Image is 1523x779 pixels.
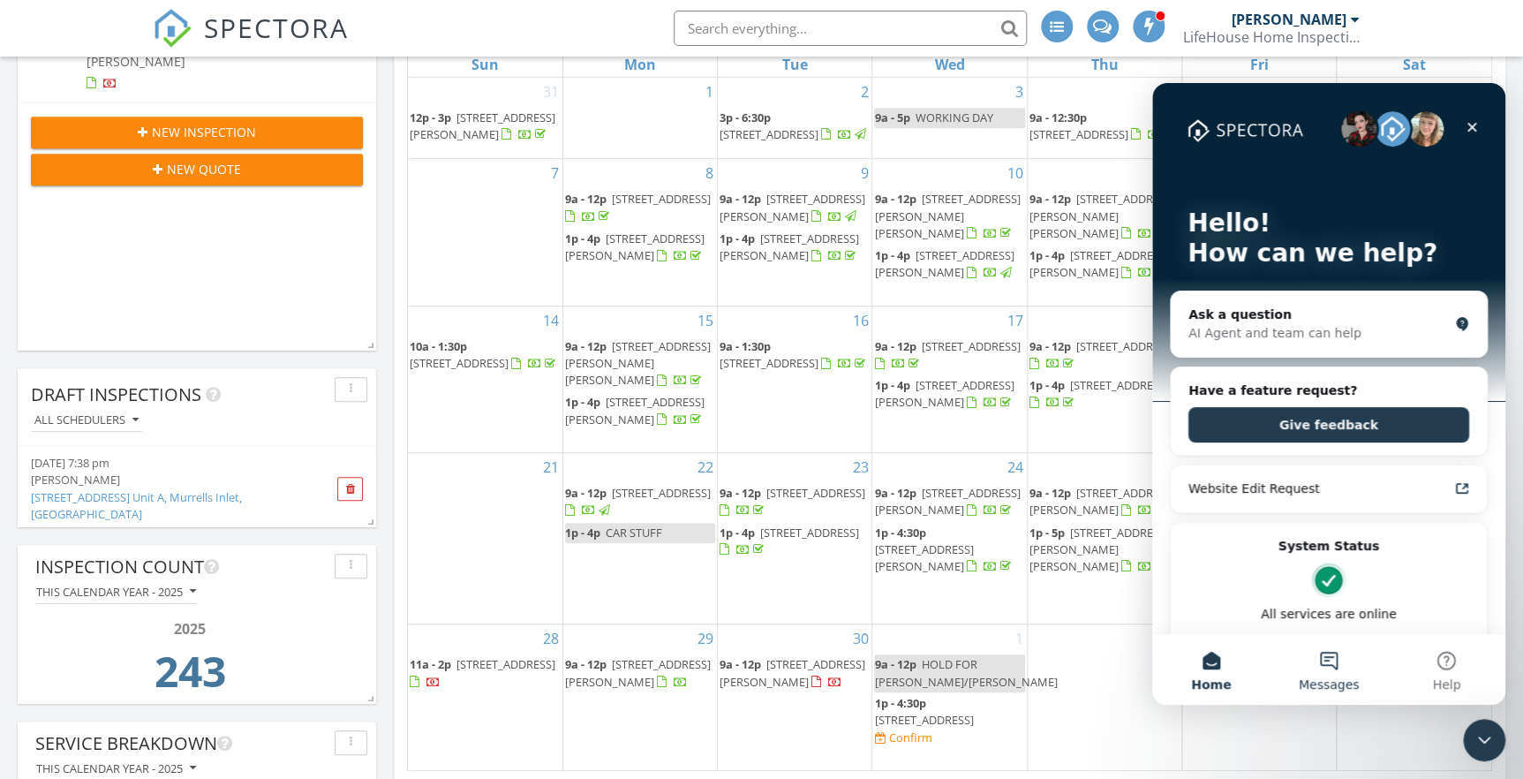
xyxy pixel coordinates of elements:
[36,762,196,775] div: This calendar year - 2025
[153,9,192,48] img: The Best Home Inspection Software - Spectora
[410,355,509,371] span: [STREET_ADDRESS]
[1029,525,1169,574] span: [STREET_ADDRESS][PERSON_NAME][PERSON_NAME]
[410,338,467,354] span: 10a - 1:30p
[720,485,865,518] a: 9a - 12p [STREET_ADDRESS]
[720,126,818,142] span: [STREET_ADDRESS]
[565,656,711,689] span: [STREET_ADDRESS][PERSON_NAME]
[874,693,1024,749] a: 1p - 4:30p [STREET_ADDRESS] Confirm
[562,159,717,306] td: Go to September 8, 2025
[720,337,870,374] a: 9a - 1:30p [STREET_ADDRESS]
[31,154,363,185] button: New Quote
[565,231,600,246] span: 1p - 4p
[874,375,1024,413] a: 1p - 4p [STREET_ADDRESS][PERSON_NAME]
[1029,523,1180,579] a: 1p - 5p [STREET_ADDRESS][PERSON_NAME][PERSON_NAME]
[547,159,562,187] a: Go to September 7, 2025
[1087,52,1121,77] a: Thursday
[1029,247,1169,280] span: [STREET_ADDRESS][PERSON_NAME]
[1029,108,1180,146] a: 9a - 12:30p [STREET_ADDRESS]
[87,53,185,70] span: [PERSON_NAME]
[874,377,1014,410] a: 1p - 4p [STREET_ADDRESS][PERSON_NAME]
[720,229,870,267] a: 1p - 4p [STREET_ADDRESS][PERSON_NAME]
[874,730,931,746] a: Confirm
[718,78,872,159] td: Go to September 2, 2025
[456,656,555,672] span: [STREET_ADDRESS]
[720,231,755,246] span: 1p - 4p
[565,231,705,263] a: 1p - 4p [STREET_ADDRESS][PERSON_NAME]
[874,695,925,711] span: 1p - 4:30p
[1029,189,1180,245] a: 9a - 12p [STREET_ADDRESS][PERSON_NAME][PERSON_NAME]
[766,485,865,501] span: [STREET_ADDRESS]
[41,639,339,714] td: 243
[565,231,705,263] span: [STREET_ADDRESS][PERSON_NAME]
[31,382,201,406] span: Draft Inspections
[1029,126,1128,142] span: [STREET_ADDRESS]
[31,472,307,488] div: [PERSON_NAME]
[565,338,607,354] span: 9a - 12p
[410,654,561,692] a: 11a - 2p [STREET_ADDRESS]
[1029,375,1180,413] a: 1p - 4p [STREET_ADDRESS]
[606,525,662,541] span: CAR STUFF
[874,656,1057,689] span: HOLD FOR [PERSON_NAME]/[PERSON_NAME]
[1027,159,1181,306] td: Go to September 11, 2025
[612,485,711,501] span: [STREET_ADDRESS]
[562,624,717,770] td: Go to September 29, 2025
[874,485,1020,518] span: [STREET_ADDRESS][PERSON_NAME]
[874,377,909,393] span: 1p - 4p
[1029,110,1087,125] span: 9a - 12:30p
[848,453,871,481] a: Go to September 23, 2025
[1004,159,1027,187] a: Go to September 10, 2025
[720,231,859,263] a: 1p - 4p [STREET_ADDRESS][PERSON_NAME]
[562,453,717,624] td: Go to September 22, 2025
[720,338,869,371] a: 9a - 1:30p [STREET_ADDRESS]
[718,624,872,770] td: Go to September 30, 2025
[874,483,1024,521] a: 9a - 12p [STREET_ADDRESS][PERSON_NAME]
[720,483,870,521] a: 9a - 12p [STREET_ADDRESS]
[874,485,1020,518] a: 9a - 12p [STREET_ADDRESS][PERSON_NAME]
[720,191,865,223] span: [STREET_ADDRESS][PERSON_NAME]
[408,78,562,159] td: Go to August 31, 2025
[621,52,660,77] a: Monday
[872,159,1027,306] td: Go to September 10, 2025
[874,712,973,728] span: [STREET_ADDRESS]
[720,338,771,354] span: 9a - 1:30p
[718,159,872,306] td: Go to September 9, 2025
[931,52,968,77] a: Wednesday
[856,159,871,187] a: Go to September 9, 2025
[31,489,242,522] a: [STREET_ADDRESS] Unit A, Murrells Inlet, [GEOGRAPHIC_DATA]
[921,338,1020,354] span: [STREET_ADDRESS]
[35,554,328,580] div: Inspection Count
[1029,247,1065,263] span: 1p - 4p
[720,656,865,689] span: [STREET_ADDRESS][PERSON_NAME]
[1166,78,1181,106] a: Go to September 4, 2025
[410,110,555,142] span: [STREET_ADDRESS][PERSON_NAME]
[718,306,872,452] td: Go to September 16, 2025
[720,191,865,223] a: 9a - 12p [STREET_ADDRESS][PERSON_NAME]
[565,654,715,692] a: 9a - 12p [STREET_ADDRESS][PERSON_NAME]
[410,110,451,125] span: 12p - 3p
[539,453,562,481] a: Go to September 21, 2025
[408,306,562,452] td: Go to September 14, 2025
[718,453,872,624] td: Go to September 23, 2025
[204,9,349,46] span: SPECTORA
[1029,377,1169,410] a: 1p - 4p [STREET_ADDRESS]
[1029,338,1071,354] span: 9a - 12p
[720,110,869,142] a: 3p - 6:30p [STREET_ADDRESS]
[872,624,1027,770] td: Go to October 1, 2025
[539,306,562,335] a: Go to September 14, 2025
[872,306,1027,452] td: Go to September 17, 2025
[694,306,717,335] a: Go to September 15, 2025
[565,189,715,227] a: 9a - 12p [STREET_ADDRESS]
[848,624,871,653] a: Go to September 30, 2025
[1029,191,1175,240] span: [STREET_ADDRESS][PERSON_NAME][PERSON_NAME]
[720,108,870,146] a: 3p - 6:30p [STREET_ADDRESS]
